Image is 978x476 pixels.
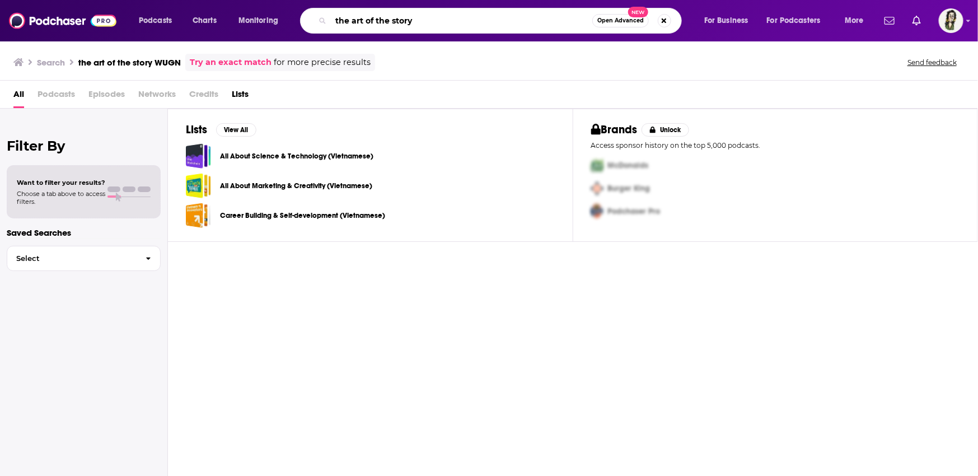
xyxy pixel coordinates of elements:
a: ListsView All [186,123,256,137]
img: Second Pro Logo [587,177,608,200]
a: Career Building & Self-development (Vietnamese) [220,209,385,222]
img: Podchaser - Follow, Share and Rate Podcasts [9,10,116,31]
a: All About Marketing & Creativity (Vietnamese) [220,180,372,192]
button: View All [216,123,256,137]
span: More [845,13,864,29]
h2: Lists [186,123,207,137]
a: Show notifications dropdown [908,11,925,30]
button: Unlock [642,123,689,137]
span: New [628,7,648,17]
a: All [13,85,24,108]
button: open menu [837,12,878,30]
span: McDonalds [608,161,649,170]
span: Select [7,255,137,262]
a: All About Science & Technology (Vietnamese) [186,143,211,169]
span: Open Advanced [597,18,644,24]
span: Burger King [608,184,651,193]
button: open menu [696,12,762,30]
span: Podcasts [38,85,75,108]
button: open menu [231,12,293,30]
span: For Business [704,13,748,29]
input: Search podcasts, credits, & more... [331,12,592,30]
div: Search podcasts, credits, & more... [311,8,692,34]
h3: Search [37,57,65,68]
button: Show profile menu [939,8,963,33]
h2: Filter By [7,138,161,154]
span: Monitoring [238,13,278,29]
span: Logged in as poppyhat [939,8,963,33]
p: Access sponsor history on the top 5,000 podcasts. [591,141,960,150]
span: Choose a tab above to access filters. [17,190,105,206]
button: open menu [131,12,186,30]
span: for more precise results [274,56,371,69]
a: Lists [232,85,249,108]
p: Saved Searches [7,227,161,238]
h3: the art of the story WUGN [78,57,181,68]
img: User Profile [939,8,963,33]
a: All About Science & Technology (Vietnamese) [220,150,373,162]
span: Want to filter your results? [17,179,105,186]
img: Third Pro Logo [587,200,608,223]
a: Show notifications dropdown [880,11,899,30]
button: Open AdvancedNew [592,14,649,27]
button: Send feedback [904,58,960,67]
img: First Pro Logo [587,154,608,177]
span: For Podcasters [767,13,821,29]
a: Charts [185,12,223,30]
span: Podcasts [139,13,172,29]
h2: Brands [591,123,638,137]
a: Try an exact match [190,56,272,69]
a: Career Building & Self-development (Vietnamese) [186,203,211,228]
span: Podchaser Pro [608,207,661,216]
span: Networks [138,85,176,108]
a: All About Marketing & Creativity (Vietnamese) [186,173,211,198]
span: Credits [189,85,218,108]
span: Episodes [88,85,125,108]
button: open menu [760,12,837,30]
button: Select [7,246,161,271]
span: Charts [193,13,217,29]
